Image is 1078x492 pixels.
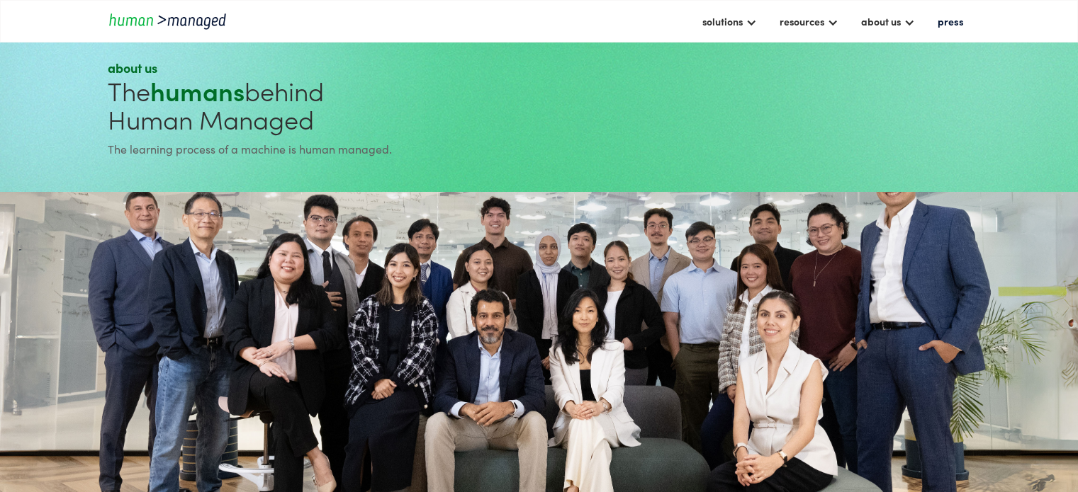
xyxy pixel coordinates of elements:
div: about us [861,13,901,30]
div: about us [108,59,533,76]
div: solutions [702,13,743,30]
div: resources [773,9,846,33]
a: press [931,9,970,33]
div: solutions [695,9,764,33]
strong: humans [150,72,245,108]
div: The learning process of a machine is human managed. [108,140,533,157]
a: home [108,11,235,30]
div: about us [854,9,922,33]
div: resources [780,13,824,30]
h1: The behind Human Managed [108,76,533,133]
